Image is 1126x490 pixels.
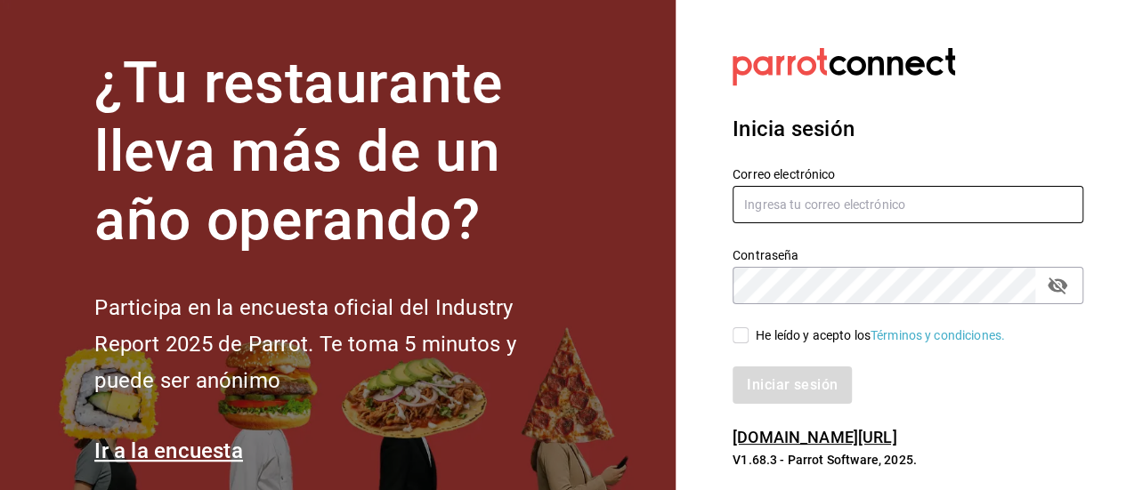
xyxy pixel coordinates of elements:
[733,168,1083,181] label: Correo electrónico
[733,249,1083,261] label: Contraseña
[94,50,575,254] h1: ¿Tu restaurante lleva más de un año operando?
[756,326,1005,345] div: He leído y acepto los
[94,438,243,463] a: Ir a la encuesta
[1042,270,1073,301] button: passwordField
[733,451,1083,469] p: V1.68.3 - Parrot Software, 2025.
[733,113,1083,145] h3: Inicia sesión
[871,328,1005,342] a: Términos y condiciones.
[733,428,896,446] a: [DOMAIN_NAME][URL]
[733,186,1083,223] input: Ingresa tu correo electrónico
[94,290,575,398] h2: Participa en la encuesta oficial del Industry Report 2025 de Parrot. Te toma 5 minutos y puede se...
